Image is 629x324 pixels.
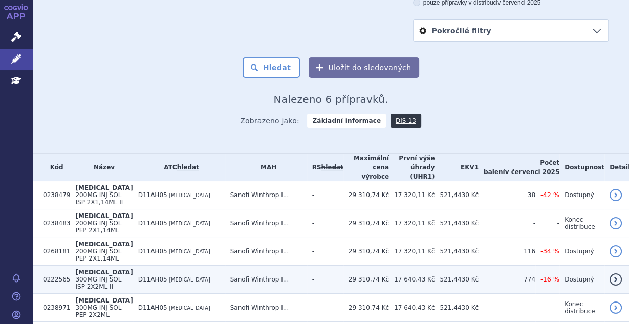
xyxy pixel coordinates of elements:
td: - [307,237,343,266]
td: - [307,294,343,322]
a: detail [610,301,622,314]
span: -16 % [540,275,559,283]
td: Dostupný [559,181,604,209]
th: Název [70,154,133,181]
td: - [307,266,343,294]
th: Počet balení [479,154,559,181]
th: První výše úhrady (UHR1) [389,154,435,181]
del: hledat [321,164,343,171]
button: Uložit do sledovaných [309,57,419,78]
span: D11AH05 [138,191,167,199]
span: Zobrazeno jako: [240,114,299,128]
td: 116 [479,237,535,266]
span: 200MG INJ SOL PEP 2X1,14ML [75,248,121,262]
span: 200MG INJ SOL PEP 2X1,14ML [75,220,121,234]
span: [MEDICAL_DATA] [169,249,210,254]
span: [MEDICAL_DATA] [75,212,133,220]
td: 774 [479,266,535,294]
td: Dostupný [559,237,604,266]
a: DIS-13 [391,114,421,128]
th: Maximální cena výrobce [343,154,389,181]
span: D11AH05 [138,276,167,283]
span: v červenci 2025 [505,168,559,176]
td: - [479,209,535,237]
td: 17 320,11 Kč [389,237,435,266]
td: - [307,181,343,209]
td: 0222565 [38,266,70,294]
th: Dostupnost [559,154,604,181]
td: 29 310,74 Kč [343,266,389,294]
td: - [535,209,559,237]
td: 29 310,74 Kč [343,294,389,322]
a: detail [610,245,622,257]
td: 521,4430 Kč [435,237,479,266]
td: Konec distribuce [559,294,604,322]
td: Sanofi Winthrop I... [225,209,307,237]
td: - [307,209,343,237]
span: [MEDICAL_DATA] [75,241,133,248]
span: D11AH05 [138,248,167,255]
td: 521,4430 Kč [435,294,479,322]
span: -34 % [540,247,559,255]
th: Kód [38,154,70,181]
td: 17 640,43 Kč [389,294,435,322]
button: Hledat [243,57,300,78]
span: [MEDICAL_DATA] [75,184,133,191]
td: 17 320,11 Kč [389,181,435,209]
td: 17 640,43 Kč [389,266,435,294]
span: Nalezeno 6 přípravků. [274,93,388,105]
span: -42 % [540,191,559,199]
td: Sanofi Winthrop I... [225,237,307,266]
a: hledat [177,164,199,171]
span: 300MG INJ SOL ISP 2X2ML II [75,276,121,290]
td: 0238479 [38,181,70,209]
span: D11AH05 [138,220,167,227]
span: [MEDICAL_DATA] [169,192,210,198]
span: 300MG INJ SOL PEP 2X2ML [75,304,121,318]
td: 521,4430 Kč [435,181,479,209]
td: - [479,294,535,322]
a: detail [610,273,622,286]
td: 17 320,11 Kč [389,209,435,237]
td: 38 [479,181,535,209]
span: [MEDICAL_DATA] [75,269,133,276]
td: 29 310,74 Kč [343,209,389,237]
th: ATC [133,154,225,181]
td: - [535,294,559,322]
td: 29 310,74 Kč [343,237,389,266]
td: 0238483 [38,209,70,237]
td: Sanofi Winthrop I... [225,181,307,209]
th: RS [307,154,343,181]
th: EKV1 [435,154,479,181]
a: vyhledávání neobsahuje žádnou platnou referenční skupinu [321,164,343,171]
span: [MEDICAL_DATA] [169,305,210,311]
th: MAH [225,154,307,181]
td: 29 310,74 Kč [343,181,389,209]
td: Sanofi Winthrop I... [225,294,307,322]
td: 0238971 [38,294,70,322]
td: 521,4430 Kč [435,266,479,294]
td: 521,4430 Kč [435,209,479,237]
span: [MEDICAL_DATA] [75,297,133,304]
span: D11AH05 [138,304,167,311]
span: [MEDICAL_DATA] [169,277,210,283]
a: detail [610,217,622,229]
strong: Základní informace [307,114,386,128]
a: detail [610,189,622,201]
td: Sanofi Winthrop I... [225,266,307,294]
span: 200MG INJ SOL ISP 2X1,14ML II [75,191,123,206]
td: Konec distribuce [559,209,604,237]
td: Dostupný [559,266,604,294]
a: Pokročilé filtry [414,20,608,41]
td: 0268181 [38,237,70,266]
span: [MEDICAL_DATA] [169,221,210,226]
